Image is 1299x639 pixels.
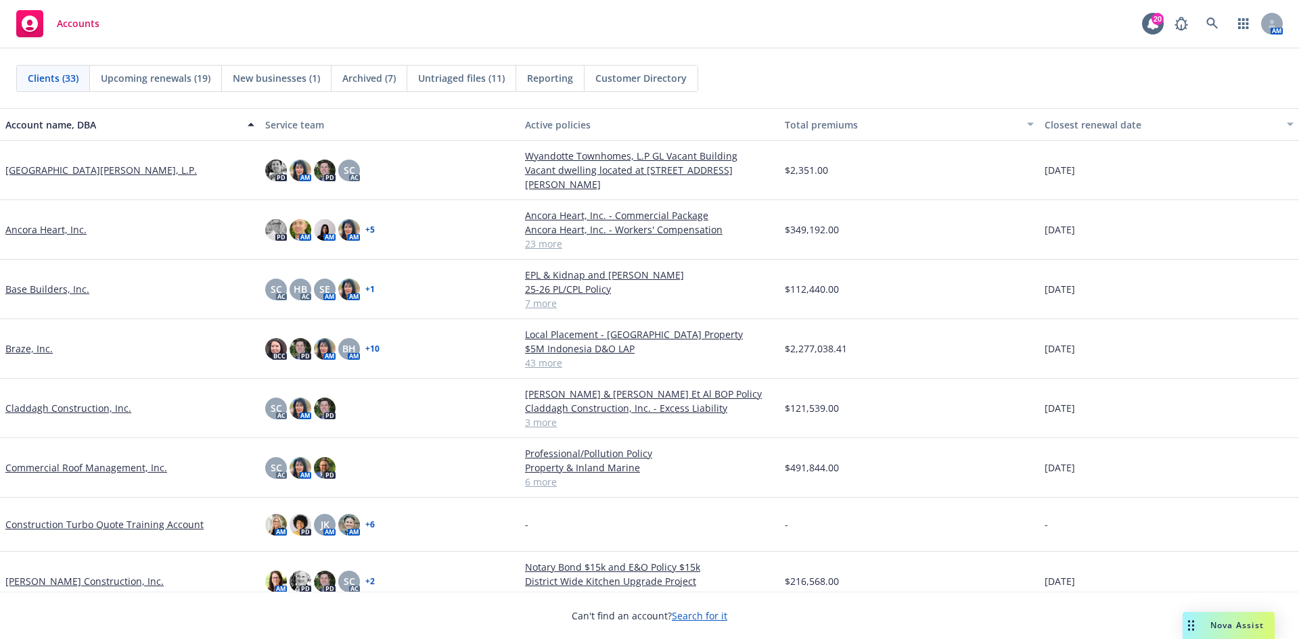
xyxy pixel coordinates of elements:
span: Can't find an account? [572,609,727,623]
span: New businesses (1) [233,71,320,85]
a: Claddagh Construction, Inc. [5,401,131,415]
a: Ancora Heart, Inc. - Workers' Compensation [525,222,774,237]
span: $112,440.00 [785,282,839,296]
div: Total premiums [785,118,1019,132]
span: SC [344,574,355,588]
img: photo [314,398,336,419]
img: photo [314,457,336,479]
a: 7 more [525,296,774,310]
img: photo [314,219,336,241]
span: Untriaged files (11) [418,71,505,85]
span: Customer Directory [595,71,687,85]
a: 3 more [525,415,774,429]
span: [DATE] [1045,163,1075,177]
span: - [1045,517,1048,531]
a: Property & Inland Marine [525,460,774,475]
a: 43 more [525,356,774,370]
a: District Wide Kitchen Upgrade Project [525,574,774,588]
span: $216,568.00 [785,574,839,588]
span: Upcoming renewals (19) [101,71,210,85]
div: Active policies [525,118,774,132]
span: JK [321,517,329,531]
a: Construction Turbo Quote Training Account [5,517,204,531]
a: + 1 [365,285,375,293]
img: photo [265,160,287,181]
span: [DATE] [1045,460,1075,475]
button: Total premiums [779,108,1039,141]
img: photo [265,571,287,592]
a: 23 more [525,237,774,251]
span: $2,277,038.41 [785,341,847,356]
span: BH [342,341,356,356]
span: Clients (33) [28,71,78,85]
a: Professional/Pollution Policy [525,446,774,460]
span: SC [344,163,355,177]
a: Local Placement - [GEOGRAPHIC_DATA] Property [525,327,774,341]
a: Ancora Heart, Inc. - Commercial Package [525,208,774,222]
span: [DATE] [1045,282,1075,296]
span: SC [271,282,282,296]
a: 25-26 PL/CPL Policy [525,282,774,296]
a: Search for it [672,609,727,622]
button: Active policies [520,108,779,141]
span: [DATE] [1045,574,1075,588]
button: Closest renewal date [1039,108,1299,141]
a: Ancora Heart, Inc. [5,222,87,237]
a: [GEOGRAPHIC_DATA][PERSON_NAME], L.P. [5,163,197,177]
a: [PERSON_NAME] & [PERSON_NAME] Et Al BOP Policy [525,387,774,401]
img: photo [314,338,336,360]
img: photo [290,338,311,360]
span: $121,539.00 [785,401,839,415]
img: photo [290,514,311,536]
a: Base Builders, Inc. [5,282,89,296]
span: Reporting [527,71,573,85]
a: Braze, Inc. [5,341,53,356]
a: + 5 [365,226,375,234]
img: photo [265,338,287,360]
a: Search [1199,10,1226,37]
a: [PERSON_NAME] Construction, Inc. [5,574,164,588]
div: Account name, DBA [5,118,240,132]
span: SC [271,401,282,415]
img: photo [314,160,336,181]
img: photo [338,514,360,536]
img: photo [290,571,311,592]
img: photo [314,571,336,592]
span: $349,192.00 [785,222,839,237]
div: Drag to move [1183,612,1200,639]
img: photo [290,160,311,181]
span: [DATE] [1045,341,1075,356]
span: SC [271,460,282,475]
button: Nova Assist [1183,612,1275,639]
span: $491,844.00 [785,460,839,475]
img: photo [338,219,360,241]
a: 6 more [525,475,774,489]
img: photo [290,457,311,479]
a: Report a Bug [1168,10,1195,37]
img: photo [265,219,287,241]
span: SE [319,282,330,296]
a: Vacant dwelling located at [STREET_ADDRESS][PERSON_NAME] [525,163,774,191]
a: Notary Bond $15k and E&O Policy $15k [525,560,774,574]
a: Commercial Roof Management, Inc. [5,460,167,475]
a: EPL & Kidnap and [PERSON_NAME] [525,268,774,282]
span: [DATE] [1045,401,1075,415]
span: Accounts [57,18,99,29]
button: Service team [260,108,520,141]
a: Wyandotte Townhomes, L.P GL Vacant Building [525,149,774,163]
img: photo [338,279,360,300]
span: - [525,517,528,531]
a: + 10 [365,345,380,353]
div: Service team [265,118,514,132]
img: photo [290,219,311,241]
div: Closest renewal date [1045,118,1279,132]
a: Claddagh Construction, Inc. - Excess Liability [525,401,774,415]
span: - [785,517,788,531]
img: photo [290,398,311,419]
